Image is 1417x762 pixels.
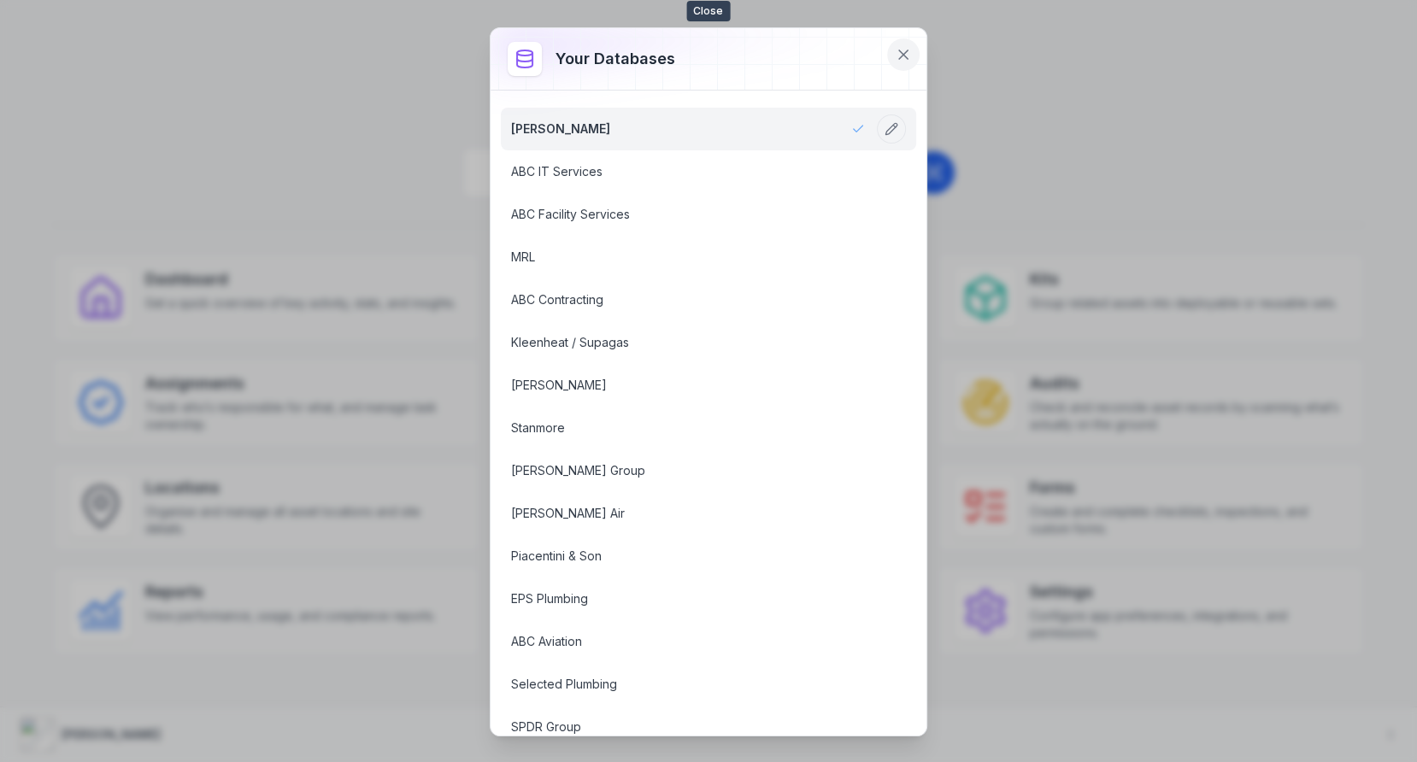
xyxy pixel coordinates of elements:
h3: Your databases [556,47,675,71]
a: [PERSON_NAME] [511,120,865,138]
a: Stanmore [511,419,865,437]
span: Close [686,1,730,21]
a: Kleenheat / Supagas [511,334,865,351]
a: [PERSON_NAME] Air [511,505,865,522]
a: [PERSON_NAME] [511,377,865,394]
a: [PERSON_NAME] Group [511,462,865,479]
a: ABC IT Services [511,163,865,180]
a: ABC Aviation [511,633,865,650]
a: SPDR Group [511,718,865,736]
a: Selected Plumbing [511,676,865,693]
a: ABC Facility Services [511,206,865,223]
a: ABC Contracting [511,291,865,308]
a: EPS Plumbing [511,590,865,607]
a: Piacentini & Son [511,548,865,565]
a: MRL [511,249,865,266]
